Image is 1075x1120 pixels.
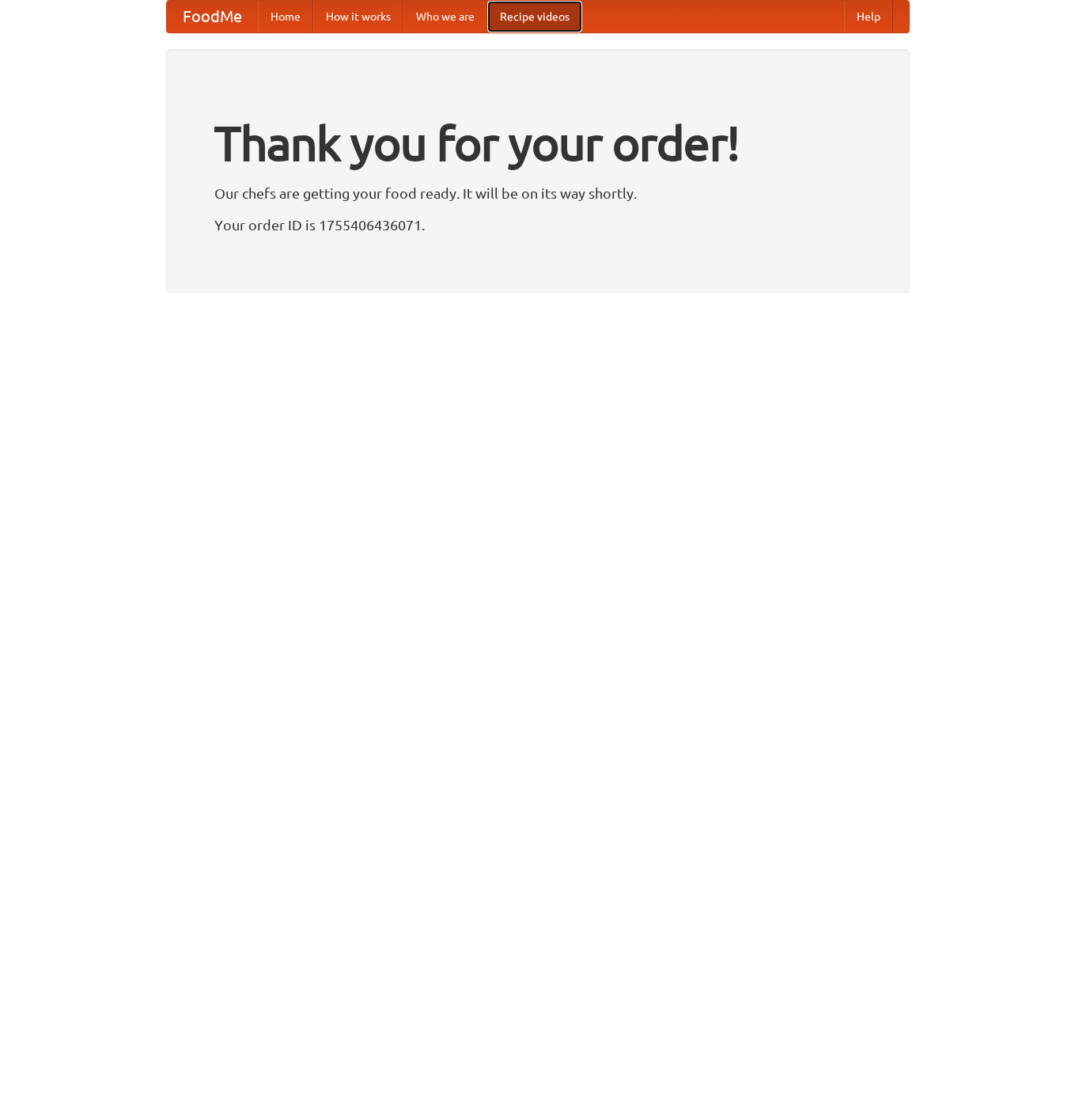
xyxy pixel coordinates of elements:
[844,1,893,32] a: Help
[214,105,861,181] h1: Thank you for your order!
[214,181,861,205] p: Our chefs are getting your food ready. It will be on its way shortly.
[313,1,403,32] a: How it works
[167,1,258,32] a: FoodMe
[258,1,313,32] a: Home
[403,1,487,32] a: Who we are
[214,213,861,237] p: Your order ID is 1755406436071.
[487,1,582,32] a: Recipe videos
